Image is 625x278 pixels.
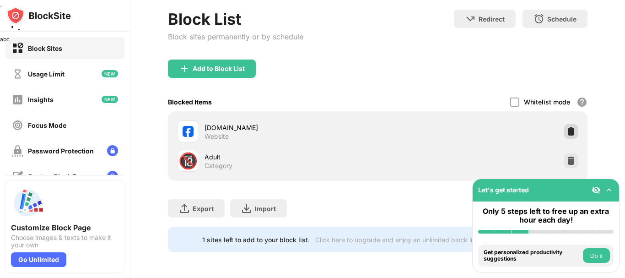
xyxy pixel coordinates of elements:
div: Let's get started [478,186,529,194]
div: Customize Block Page [11,223,119,232]
img: focus-off.svg [12,120,23,131]
div: Get personalized productivity suggestions [484,249,581,262]
div: Schedule [547,15,577,23]
img: password-protection-off.svg [12,145,23,157]
div: 🔞 [178,152,198,170]
div: Website [205,132,229,141]
div: Block Sites [28,44,62,52]
img: block-on.svg [12,43,23,54]
div: Category [205,162,232,170]
div: Whitelist mode [524,98,570,106]
div: 1 sites left to add to your block list. [202,236,310,244]
div: Only 5 steps left to free up an extra hour each day! [478,207,614,224]
div: Insights [28,96,54,104]
img: eye-not-visible.svg [592,185,601,195]
div: Custom Block Page [28,173,88,180]
img: customize-block-page-off.svg [12,171,23,182]
img: omni-setup-toggle.svg [604,185,614,195]
div: Adult [205,152,378,162]
div: Choose images & texts to make it your own [11,234,119,249]
div: Block List [168,10,303,28]
button: Do it [583,248,610,263]
div: Usage Limit [28,70,65,78]
img: insights-off.svg [12,94,23,105]
img: time-usage-off.svg [12,68,23,80]
div: Password Protection [28,147,94,155]
div: [DOMAIN_NAME] [205,123,378,132]
img: push-custom-page.svg [11,186,44,219]
div: Import [255,205,276,213]
img: lock-menu.svg [107,145,118,156]
img: lock-menu.svg [107,171,118,182]
div: Click here to upgrade and enjoy an unlimited block list. [315,236,480,244]
div: Block sites permanently or by schedule [168,32,303,41]
img: favicons [183,126,194,137]
div: Go Unlimited [11,252,66,267]
div: Export [193,205,214,213]
img: new-icon.svg [102,70,118,77]
div: Focus Mode [28,121,66,129]
img: logo-blocksite.svg [6,6,71,25]
img: new-icon.svg [102,96,118,103]
div: Add to Block List [193,65,245,72]
div: Redirect [479,15,505,23]
div: Blocked Items [168,98,212,106]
